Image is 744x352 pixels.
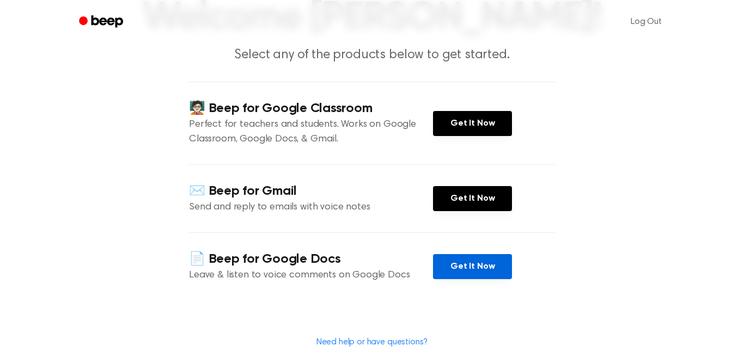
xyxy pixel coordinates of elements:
[189,100,433,118] h4: 🧑🏻‍🏫 Beep for Google Classroom
[189,250,433,268] h4: 📄 Beep for Google Docs
[189,182,433,200] h4: ✉️ Beep for Gmail
[620,9,673,35] a: Log Out
[433,111,512,136] a: Get It Now
[433,254,512,279] a: Get It Now
[189,268,433,283] p: Leave & listen to voice comments on Google Docs
[316,338,428,347] a: Need help or have questions?
[71,11,133,33] a: Beep
[433,186,512,211] a: Get It Now
[189,118,433,147] p: Perfect for teachers and students. Works on Google Classroom, Google Docs, & Gmail.
[189,200,433,215] p: Send and reply to emails with voice notes
[163,46,581,64] p: Select any of the products below to get started.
